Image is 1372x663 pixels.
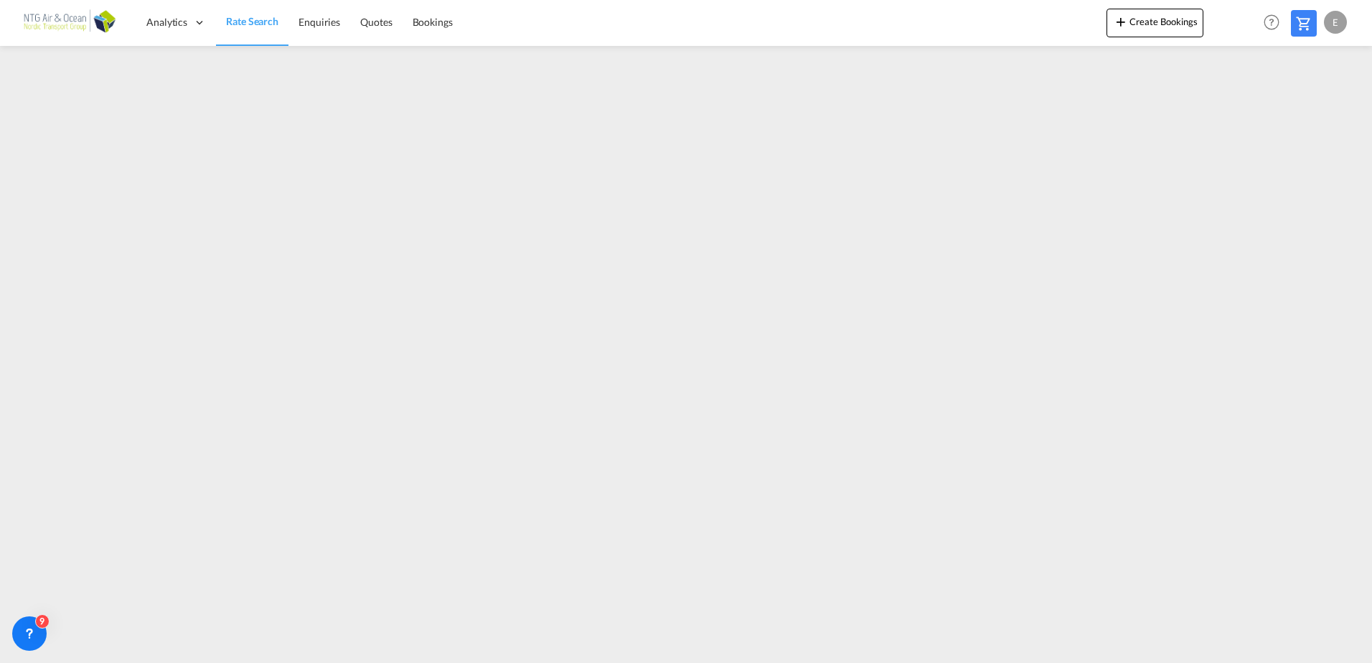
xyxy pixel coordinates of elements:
[299,16,340,28] span: Enquiries
[146,15,187,29] span: Analytics
[1324,11,1347,34] div: E
[226,15,278,27] span: Rate Search
[1112,13,1129,30] md-icon: icon-plus 400-fg
[360,16,392,28] span: Quotes
[1259,10,1284,34] span: Help
[22,6,118,39] img: b56e2f00b01711ecb5ec2b6763d4c6fb.png
[413,16,453,28] span: Bookings
[1106,9,1203,37] button: icon-plus 400-fgCreate Bookings
[1259,10,1291,36] div: Help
